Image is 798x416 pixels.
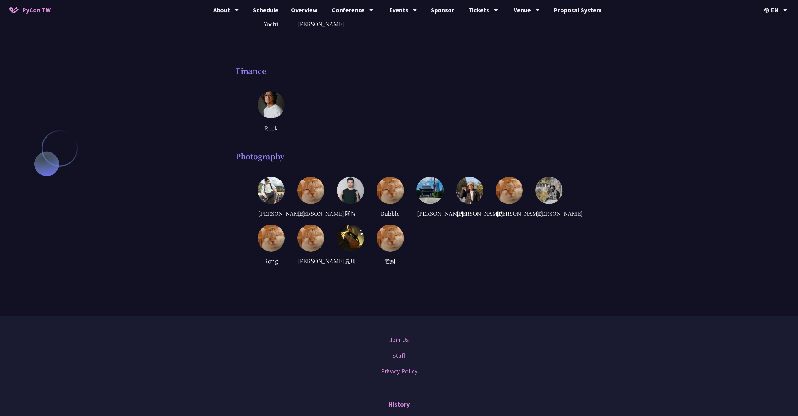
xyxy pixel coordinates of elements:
[337,225,364,252] img: %E5%A4%8F%E5%B7%9D.c316b51.jpg
[258,123,285,133] div: Rock
[258,256,285,266] div: Rong
[388,395,410,414] p: History
[297,256,324,266] div: [PERSON_NAME]
[337,256,364,266] div: 夏川
[258,19,285,28] div: Yochi
[416,209,444,218] div: [PERSON_NAME]
[389,335,409,345] a: Join Us
[381,367,417,376] a: Privacy Policy
[377,225,404,252] img: default.0dba411.jpg
[496,177,523,204] img: default.0dba411.jpg
[377,177,404,204] img: default.0dba411.jpg
[3,2,57,18] a: PyCon TW
[258,209,285,218] div: [PERSON_NAME]
[764,8,771,13] img: Locale Icon
[236,151,563,161] div: Photography
[9,7,19,13] img: Home icon of PyCon TW 2025
[236,66,563,76] div: Finance
[297,209,324,218] div: [PERSON_NAME]
[377,256,404,266] div: 老鯓
[393,351,405,360] a: Staff
[258,91,285,118] img: Rock.d5c3abf.jpg
[535,209,562,218] div: [PERSON_NAME]
[416,177,444,204] img: YOKO.5b0e2ae.jpeg
[337,209,364,218] div: 阿特
[535,177,562,204] img: %E5%B0%8F%E5%82%91.8e41d4d.jpg
[258,225,285,252] img: default.0dba411.jpg
[456,177,483,204] img: Ray.5e377e7.jpg
[22,5,51,15] span: PyCon TW
[456,209,483,218] div: [PERSON_NAME]
[297,225,324,252] img: default.0dba411.jpg
[297,177,324,204] img: default.0dba411.jpg
[337,177,364,204] img: Atlas.56d6349.jpg
[377,209,404,218] div: Bubble
[496,209,523,218] div: [PERSON_NAME]
[297,19,324,28] div: [PERSON_NAME]
[258,177,285,204] img: Andy.1ce1175.jpg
